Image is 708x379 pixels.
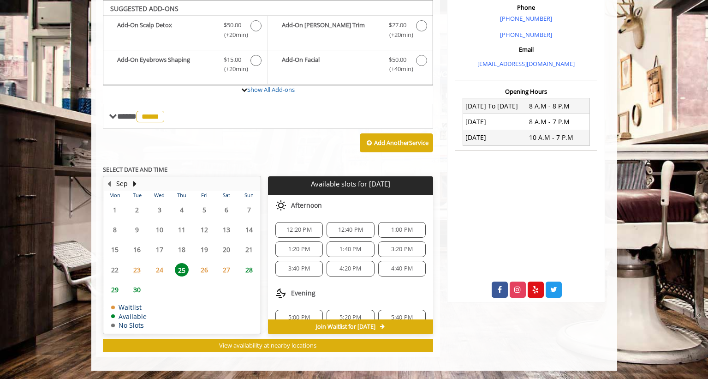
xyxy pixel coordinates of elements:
span: 29 [108,283,122,296]
label: Add-On Facial [273,55,428,77]
h3: Email [458,46,595,53]
b: Add-On [PERSON_NAME] Trim [282,20,380,40]
td: Select day26 [193,260,215,280]
span: Join Waitlist for [DATE] [316,323,375,331]
span: 26 [197,263,211,277]
span: 1:00 PM [391,226,413,234]
td: Select day24 [148,260,170,280]
td: Select day29 [104,280,126,300]
span: Evening [291,289,315,297]
img: afternoon slots [275,200,286,211]
button: Sep [116,179,128,189]
button: View availability at nearby locations [103,339,434,352]
div: 4:20 PM [327,261,374,277]
h3: Opening Hours [455,88,597,95]
td: Select day30 [126,280,148,300]
label: Add-On Eyebrows Shaping [108,55,263,77]
span: $50.00 [224,20,241,30]
div: 5:20 PM [327,310,374,325]
td: 8 A.M - 7 P.M [526,114,590,130]
span: $15.00 [224,55,241,65]
span: 12:20 PM [286,226,312,234]
td: Select day23 [126,260,148,280]
a: [PHONE_NUMBER] [500,30,552,39]
span: 23 [130,263,144,277]
th: Fri [193,191,215,200]
h3: Phone [458,4,595,11]
label: Add-On Beard Trim [273,20,428,42]
span: 1:40 PM [339,246,361,253]
th: Wed [148,191,170,200]
span: 27 [220,263,233,277]
td: [DATE] [463,114,526,130]
span: 12:40 PM [338,226,363,234]
div: 12:40 PM [327,222,374,238]
span: (+20min ) [219,30,246,40]
b: Add-On Scalp Detox [117,20,214,40]
th: Tue [126,191,148,200]
span: $27.00 [389,20,406,30]
th: Sun [238,191,260,200]
button: Add AnotherService [360,133,433,153]
th: Thu [171,191,193,200]
a: [EMAIL_ADDRESS][DOMAIN_NAME] [477,60,575,68]
div: 4:40 PM [378,261,426,277]
td: Select day28 [238,260,260,280]
span: $50.00 [389,55,406,65]
span: (+20min ) [384,30,411,40]
td: No Slots [111,322,147,329]
img: evening slots [275,288,286,299]
td: Available [111,313,147,320]
td: Waitlist [111,304,147,311]
label: Add-On Scalp Detox [108,20,263,42]
span: Afternoon [291,202,322,209]
b: Add-On Facial [282,55,380,74]
span: 4:20 PM [339,265,361,272]
span: 3:40 PM [288,265,310,272]
td: 10 A.M - 7 P.M [526,130,590,145]
div: 1:00 PM [378,222,426,238]
th: Sat [215,191,238,200]
td: Select day25 [171,260,193,280]
td: [DATE] [463,130,526,145]
td: 8 A.M - 8 P.M [526,98,590,114]
span: (+20min ) [219,64,246,74]
b: Add Another Service [374,138,428,147]
span: 4:40 PM [391,265,413,272]
div: 3:20 PM [378,241,426,257]
span: View availability at nearby locations [219,341,316,349]
th: Mon [104,191,126,200]
span: 28 [242,263,256,277]
button: Next Month [131,179,139,189]
a: Show All Add-ons [247,85,295,94]
span: 30 [130,283,144,296]
div: 5:00 PM [275,310,323,325]
td: Select day27 [215,260,238,280]
td: [DATE] To [DATE] [463,98,526,114]
b: Add-On Eyebrows Shaping [117,55,214,74]
span: 5:00 PM [288,314,310,321]
p: Available slots for [DATE] [272,180,429,188]
span: 1:20 PM [288,246,310,253]
b: SELECT DATE AND TIME [103,165,167,174]
span: 24 [153,263,167,277]
a: [PHONE_NUMBER] [500,14,552,23]
div: 12:20 PM [275,222,323,238]
span: 25 [175,263,189,277]
span: 5:20 PM [339,314,361,321]
div: 1:20 PM [275,241,323,257]
div: 5:40 PM [378,310,426,325]
div: 1:40 PM [327,241,374,257]
b: SUGGESTED ADD-ONS [110,4,178,13]
button: Previous Month [106,179,113,189]
span: (+40min ) [384,64,411,74]
span: 5:40 PM [391,314,413,321]
span: 3:20 PM [391,246,413,253]
div: 3:40 PM [275,261,323,277]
